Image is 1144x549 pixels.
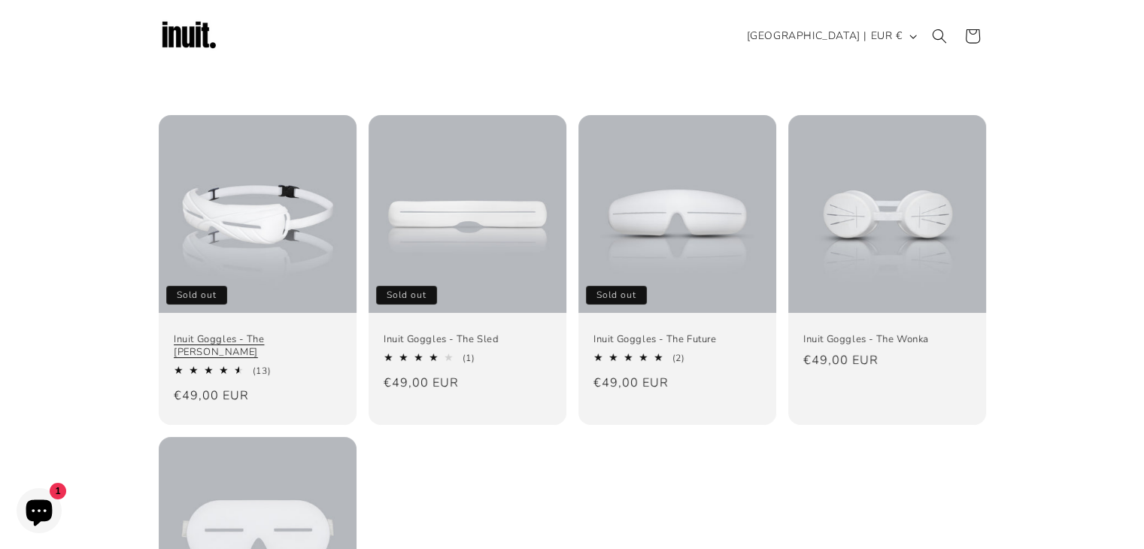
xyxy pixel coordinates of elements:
span: [GEOGRAPHIC_DATA] | EUR € [747,28,903,44]
a: Inuit Goggles - The Wonka [803,333,971,346]
summary: Search [923,20,956,53]
inbox-online-store-chat: Shopify online store chat [12,488,66,537]
a: Inuit Goggles - The [PERSON_NAME] [174,333,341,359]
a: Inuit Goggles - The Sled [384,333,551,346]
button: [GEOGRAPHIC_DATA] | EUR € [738,22,923,50]
a: Inuit Goggles - The Future [593,333,761,346]
img: Inuit Logo [159,6,219,66]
